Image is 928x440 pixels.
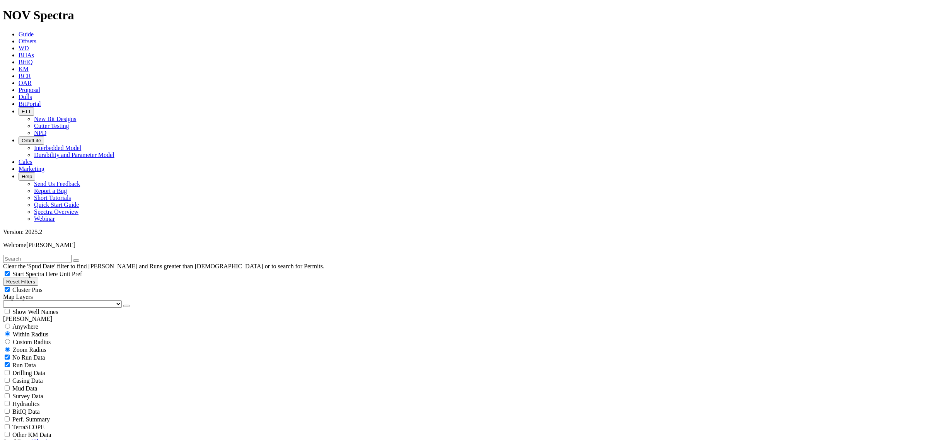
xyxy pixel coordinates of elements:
[19,45,29,51] a: WD
[12,309,58,315] span: Show Well Names
[19,159,32,165] a: Calcs
[34,130,46,136] a: NPD
[34,201,79,208] a: Quick Start Guide
[12,323,38,330] span: Anywhere
[34,152,114,158] a: Durability and Parameter Model
[22,109,31,114] span: FTT
[19,73,31,79] a: BCR
[12,354,45,361] span: No Run Data
[19,94,32,100] a: Dulls
[12,377,43,384] span: Casing Data
[3,242,925,249] p: Welcome
[3,8,925,22] h1: NOV Spectra
[3,431,925,438] filter-controls-checkbox: TerraSCOPE Data
[13,346,46,353] span: Zoom Radius
[3,255,72,263] input: Search
[12,416,50,423] span: Perf. Summary
[12,393,43,399] span: Survey Data
[13,331,48,338] span: Within Radius
[19,38,36,44] a: Offsets
[26,242,75,248] span: [PERSON_NAME]
[12,401,39,407] span: Hydraulics
[5,271,10,276] input: Start Spectra Here
[3,400,925,408] filter-controls-checkbox: Hydraulics Analysis
[19,136,44,145] button: OrbitLite
[12,431,51,438] span: Other KM Data
[3,293,33,300] span: Map Layers
[19,87,40,93] a: Proposal
[34,116,76,122] a: New Bit Designs
[34,208,78,215] a: Spectra Overview
[12,385,37,392] span: Mud Data
[19,66,29,72] a: KM
[19,52,34,58] a: BHAs
[19,107,34,116] button: FTT
[12,424,44,430] span: TerraSCOPE
[34,188,67,194] a: Report a Bug
[3,415,925,423] filter-controls-checkbox: Performance Summary
[34,194,71,201] a: Short Tutorials
[19,172,35,181] button: Help
[19,80,32,86] a: OAR
[19,59,32,65] a: BitIQ
[34,145,81,151] a: Interbedded Model
[22,138,41,143] span: OrbitLite
[13,339,51,345] span: Custom Radius
[59,271,82,277] span: Unit Pref
[3,316,925,322] div: [PERSON_NAME]
[19,101,41,107] a: BitPortal
[12,362,36,368] span: Run Data
[12,370,45,376] span: Drilling Data
[3,229,925,235] div: Version: 2025.2
[12,271,58,277] span: Start Spectra Here
[12,408,40,415] span: BitIQ Data
[34,123,69,129] a: Cutter Testing
[34,181,80,187] a: Send Us Feedback
[3,278,38,286] button: Reset Filters
[19,165,44,172] a: Marketing
[22,174,32,179] span: Help
[12,287,43,293] span: Cluster Pins
[34,215,55,222] a: Webinar
[3,263,324,269] span: Clear the 'Spud Date' filter to find [PERSON_NAME] and Runs greater than [DEMOGRAPHIC_DATA] or to...
[3,423,925,431] filter-controls-checkbox: TerraSCOPE Data
[19,31,34,38] a: Guide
